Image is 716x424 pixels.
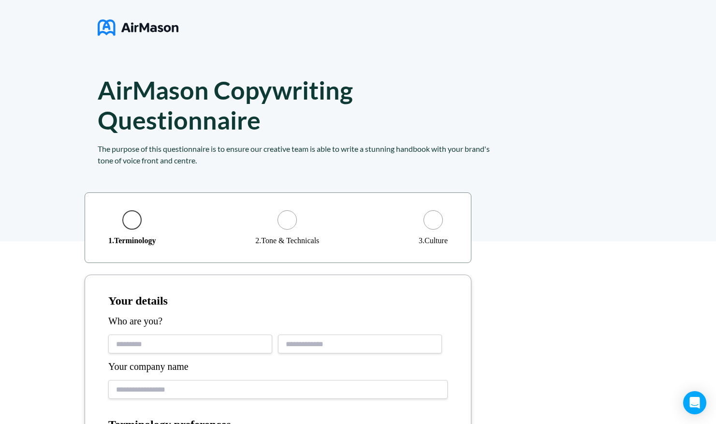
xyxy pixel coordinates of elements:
h1: AirMason Copywriting Questionnaire [98,75,381,135]
div: 3 . Culture [419,236,448,245]
div: Your company name [108,361,448,372]
div: 1 . Terminology [108,236,156,245]
div: 2 . Tone & Technicals [255,236,319,245]
h1: Your details [108,294,448,308]
div: Open Intercom Messenger [683,391,706,414]
img: logo [98,15,178,40]
div: Who are you? [108,316,448,327]
div: The purpose of this questionnaire is to ensure our creative team is able to write a stunning hand... [98,143,494,166]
